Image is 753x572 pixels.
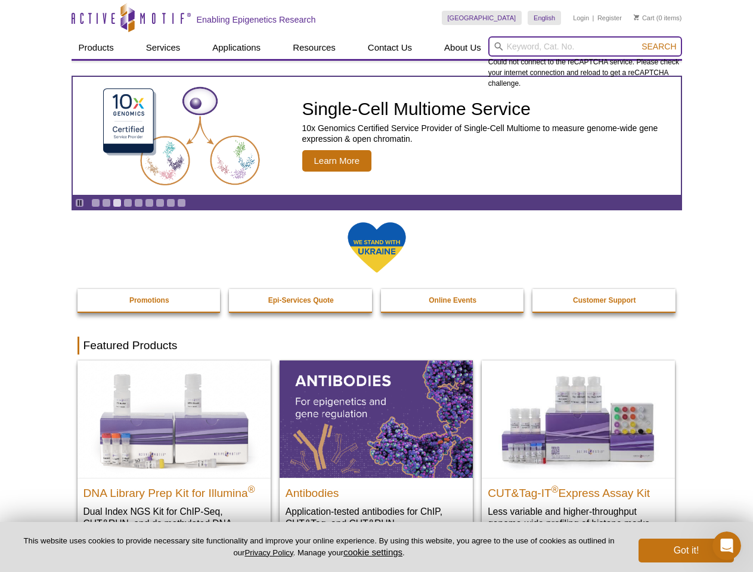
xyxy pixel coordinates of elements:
a: Go to slide 6 [145,198,154,207]
a: All Antibodies Antibodies Application-tested antibodies for ChIP, CUT&Tag, and CUT&RUN. [280,360,473,541]
h2: DNA Library Prep Kit for Illumina [83,481,265,499]
a: Login [573,14,589,22]
a: DNA Library Prep Kit for Illumina DNA Library Prep Kit for Illumina® Dual Index NGS Kit for ChIP-... [78,360,271,553]
p: Dual Index NGS Kit for ChIP-Seq, CUT&RUN, and ds methylated DNA assays. [83,505,265,542]
a: Go to slide 9 [177,198,186,207]
strong: Customer Support [573,296,636,304]
a: Register [597,14,622,22]
img: Single-Cell Multiome Service [92,82,271,191]
span: Learn More [302,150,372,172]
button: cookie settings [343,547,402,557]
button: Got it! [639,539,734,562]
li: | [593,11,594,25]
img: CUT&Tag-IT® Express Assay Kit [482,360,675,477]
img: DNA Library Prep Kit for Illumina [78,360,271,477]
a: Go to slide 7 [156,198,165,207]
h2: Enabling Epigenetics Research [197,14,316,25]
a: Resources [286,36,343,59]
a: Applications [205,36,268,59]
sup: ® [551,484,559,494]
strong: Epi-Services Quote [268,296,334,304]
input: Keyword, Cat. No. [488,36,682,57]
h2: Single-Cell Multiome Service [302,100,675,118]
img: Your Cart [634,14,639,20]
iframe: Intercom live chat [712,531,741,560]
article: Single-Cell Multiome Service [73,77,681,195]
a: Go to slide 3 [113,198,122,207]
strong: Promotions [129,296,169,304]
button: Search [638,41,680,52]
a: Toggle autoplay [75,198,84,207]
div: Could not connect to the reCAPTCHA service. Please check your internet connection and reload to g... [488,36,682,89]
a: Go to slide 8 [166,198,175,207]
a: Epi-Services Quote [229,289,373,312]
a: [GEOGRAPHIC_DATA] [442,11,522,25]
h2: CUT&Tag-IT Express Assay Kit [488,481,669,499]
sup: ® [248,484,255,494]
p: 10x Genomics Certified Service Provider of Single-Cell Multiome to measure genome-wide gene expre... [302,123,675,144]
a: Promotions [78,289,222,312]
a: About Us [437,36,488,59]
p: This website uses cookies to provide necessary site functionality and improve your online experie... [19,536,619,558]
a: Go to slide 4 [123,198,132,207]
a: Cart [634,14,655,22]
p: Application-tested antibodies for ChIP, CUT&Tag, and CUT&RUN. [286,505,467,530]
a: Online Events [381,289,525,312]
span: Search [642,42,676,51]
a: Privacy Policy [244,548,293,557]
img: All Antibodies [280,360,473,477]
a: Contact Us [361,36,419,59]
a: Products [72,36,121,59]
a: Services [139,36,188,59]
strong: Online Events [429,296,476,304]
a: Go to slide 2 [102,198,111,207]
a: Customer Support [532,289,677,312]
p: Less variable and higher-throughput genome-wide profiling of histone marks​. [488,505,669,530]
a: CUT&Tag-IT® Express Assay Kit CUT&Tag-IT®Express Assay Kit Less variable and higher-throughput ge... [482,360,675,541]
li: (0 items) [634,11,682,25]
h2: Featured Products [78,337,676,355]
a: Single-Cell Multiome Service Single-Cell Multiome Service 10x Genomics Certified Service Provider... [73,77,681,195]
a: English [528,11,561,25]
img: We Stand With Ukraine [347,221,407,274]
a: Go to slide 5 [134,198,143,207]
a: Go to slide 1 [91,198,100,207]
h2: Antibodies [286,481,467,499]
